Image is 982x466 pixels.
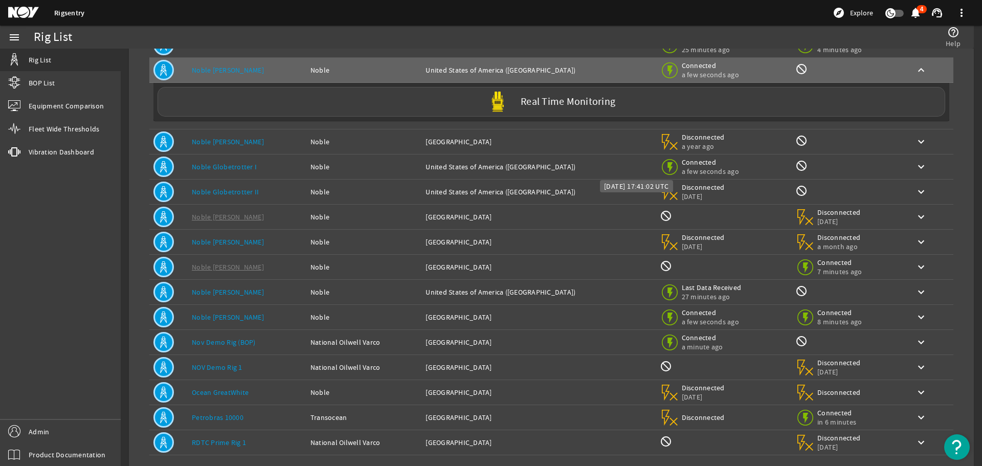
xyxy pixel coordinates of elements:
[795,63,808,75] mat-icon: Rig Monitoring not available for this rig
[817,233,861,242] span: Disconnected
[682,61,739,70] span: Connected
[682,292,742,301] span: 27 minutes ago
[660,360,672,372] mat-icon: BOP Monitoring not available for this rig
[817,367,861,376] span: [DATE]
[426,137,651,147] div: [GEOGRAPHIC_DATA]
[682,167,739,176] span: a few seconds ago
[29,147,94,157] span: Vibration Dashboard
[426,387,651,397] div: [GEOGRAPHIC_DATA]
[795,160,808,172] mat-icon: Rig Monitoring not available for this rig
[192,65,264,75] a: Noble [PERSON_NAME]
[915,261,927,273] mat-icon: keyboard_arrow_down
[310,387,418,397] div: Noble
[682,45,742,54] span: 25 minutes ago
[795,135,808,147] mat-icon: Rig Monitoring not available for this rig
[192,187,259,196] a: Noble Globetrotter II
[29,78,55,88] span: BOP List
[682,392,725,402] span: [DATE]
[682,158,739,167] span: Connected
[426,262,651,272] div: [GEOGRAPHIC_DATA]
[682,183,725,192] span: Disconnected
[795,185,808,197] mat-icon: Rig Monitoring not available for this rig
[54,8,84,18] a: Rigsentry
[817,308,862,317] span: Connected
[310,312,418,322] div: Noble
[682,333,725,342] span: Connected
[817,45,862,54] span: 4 minutes ago
[931,7,943,19] mat-icon: support_agent
[192,388,249,397] a: Ocean GreatWhite
[660,435,672,448] mat-icon: BOP Monitoring not available for this rig
[8,31,20,43] mat-icon: menu
[29,427,49,437] span: Admin
[682,383,725,392] span: Disconnected
[850,8,873,18] span: Explore
[817,317,862,326] span: 8 minutes ago
[521,97,615,107] label: Real Time Monitoring
[426,162,651,172] div: United States of America ([GEOGRAPHIC_DATA])
[660,260,672,272] mat-icon: BOP Monitoring not available for this rig
[682,283,742,292] span: Last Data Received
[682,242,725,251] span: [DATE]
[192,287,264,297] a: Noble [PERSON_NAME]
[944,434,970,460] button: Open Resource Center
[795,285,808,297] mat-icon: Rig Monitoring not available for this rig
[817,242,861,251] span: a month ago
[682,132,725,142] span: Disconnected
[910,8,921,18] button: 4
[682,342,725,351] span: a minute ago
[915,336,927,348] mat-icon: keyboard_arrow_down
[426,362,651,372] div: [GEOGRAPHIC_DATA]
[426,287,651,297] div: United States of America ([GEOGRAPHIC_DATA])
[192,338,256,347] a: Nov Demo Rig (BOP)
[310,262,418,272] div: Noble
[426,187,651,197] div: United States of America ([GEOGRAPHIC_DATA])
[915,211,927,223] mat-icon: keyboard_arrow_down
[915,436,927,449] mat-icon: keyboard_arrow_down
[915,64,927,76] mat-icon: keyboard_arrow_up
[947,26,959,38] mat-icon: help_outline
[310,212,418,222] div: Noble
[426,237,651,247] div: [GEOGRAPHIC_DATA]
[426,312,651,322] div: [GEOGRAPHIC_DATA]
[29,101,104,111] span: Equipment Comparison
[817,417,861,427] span: in 6 minutes
[682,317,739,326] span: a few seconds ago
[34,32,72,42] div: Rig List
[29,450,105,460] span: Product Documentation
[29,55,51,65] span: Rig List
[310,65,418,75] div: Noble
[817,358,861,367] span: Disconnected
[310,237,418,247] div: Noble
[426,437,651,448] div: [GEOGRAPHIC_DATA]
[682,233,725,242] span: Disconnected
[682,413,725,422] span: Disconnected
[682,70,739,79] span: a few seconds ago
[682,142,725,151] span: a year ago
[192,137,264,146] a: Noble [PERSON_NAME]
[909,7,922,19] mat-icon: notifications
[833,7,845,19] mat-icon: explore
[915,361,927,373] mat-icon: keyboard_arrow_down
[192,162,257,171] a: Noble Globetrotter I
[817,388,861,397] span: Disconnected
[487,92,508,112] img: Yellowpod.svg
[192,438,246,447] a: RDTC Prime Rig 1
[915,311,927,323] mat-icon: keyboard_arrow_down
[915,236,927,248] mat-icon: keyboard_arrow_down
[660,210,672,222] mat-icon: BOP Monitoring not available for this rig
[192,262,264,272] a: Noble [PERSON_NAME]
[817,267,862,276] span: 7 minutes ago
[29,124,99,134] span: Fleet Wide Thresholds
[682,308,739,317] span: Connected
[426,337,651,347] div: [GEOGRAPHIC_DATA]
[817,442,861,452] span: [DATE]
[153,87,949,117] a: Real Time Monitoring
[817,433,861,442] span: Disconnected
[426,65,651,75] div: United States of America ([GEOGRAPHIC_DATA])
[915,286,927,298] mat-icon: keyboard_arrow_down
[192,363,242,372] a: NOV Demo Rig 1
[192,413,243,422] a: Petrobras 10000
[829,5,877,21] button: Explore
[310,337,418,347] div: National Oilwell Varco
